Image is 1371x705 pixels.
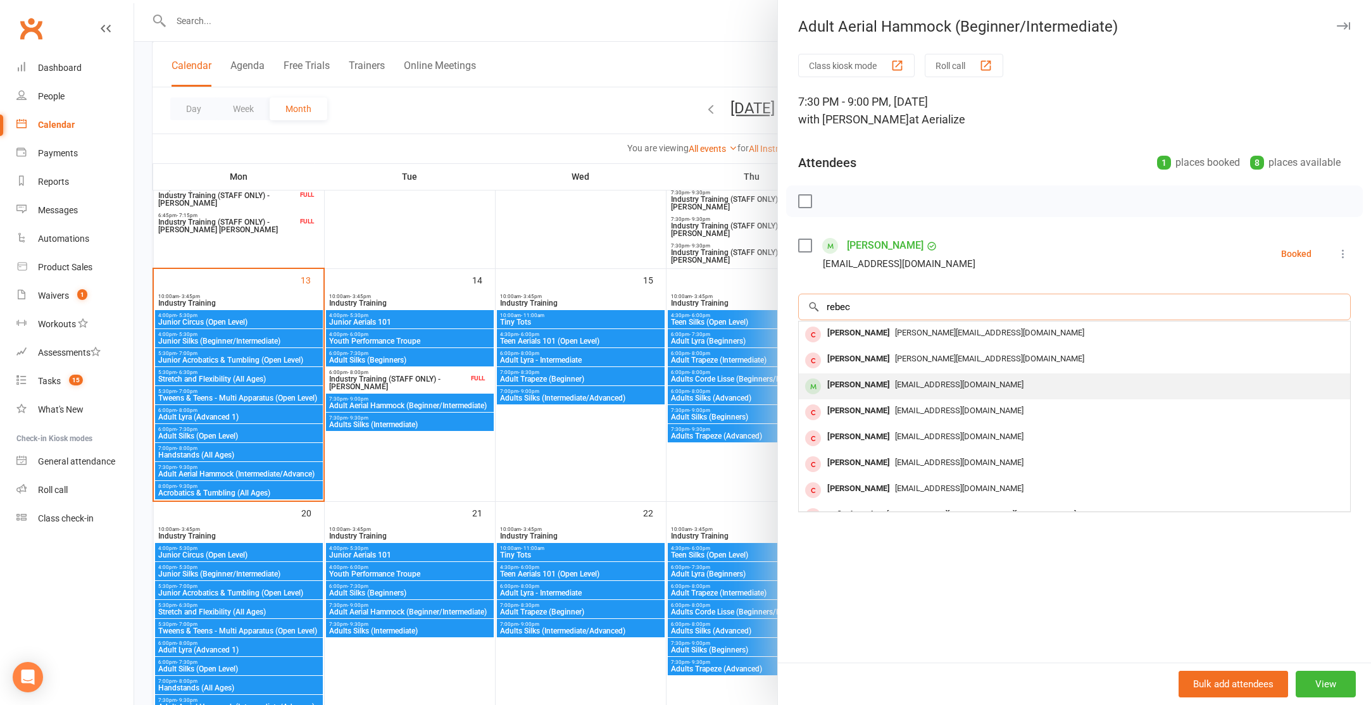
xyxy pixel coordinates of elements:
span: [EMAIL_ADDRESS][DOMAIN_NAME] [895,380,1024,389]
div: member [805,430,821,446]
div: member [805,508,821,524]
a: People [16,82,134,111]
div: [PERSON_NAME] [822,350,895,368]
div: Assessments [38,347,101,358]
button: Class kiosk mode [798,54,915,77]
div: Class check-in [38,513,94,523]
a: What's New [16,396,134,424]
div: member [805,482,821,498]
div: member [805,378,821,394]
span: [EMAIL_ADDRESS][DOMAIN_NAME] [895,458,1024,467]
span: [EMAIL_ADDRESS][DOMAIN_NAME] [895,432,1024,441]
span: 1 [77,289,87,300]
div: member [805,404,821,420]
a: [PERSON_NAME] [847,235,923,256]
div: member [805,327,821,342]
div: Booked [1281,249,1312,258]
a: Calendar [16,111,134,139]
button: Roll call [925,54,1003,77]
span: [EMAIL_ADDRESS][DOMAIN_NAME] [895,484,1024,493]
div: General attendance [38,456,115,466]
div: [EMAIL_ADDRESS][DOMAIN_NAME] [823,256,975,272]
div: 8 [1250,156,1264,170]
span: [PERSON_NAME][EMAIL_ADDRESS][DOMAIN_NAME] [895,328,1084,337]
span: [PERSON_NAME][EMAIL_ADDRESS][DOMAIN_NAME] [895,354,1084,363]
button: View [1296,671,1356,697]
span: [PERSON_NAME][EMAIL_ADDRESS][DOMAIN_NAME] [887,509,1076,519]
input: Search to add attendees [798,294,1351,320]
span: with [PERSON_NAME] [798,113,909,126]
div: 7:30 PM - 9:00 PM, [DATE] [798,93,1351,128]
button: Bulk add attendees [1179,671,1288,697]
div: Safiyah Metleg [822,506,887,524]
div: Product Sales [38,262,92,272]
div: Payments [38,148,78,158]
span: 15 [69,375,83,385]
div: Calendar [38,120,75,130]
a: Payments [16,139,134,168]
div: Waivers [38,290,69,301]
div: [PERSON_NAME] [822,454,895,472]
a: Waivers 1 [16,282,134,310]
div: [PERSON_NAME] [822,402,895,420]
div: [PERSON_NAME] [822,480,895,498]
div: Open Intercom Messenger [13,662,43,692]
div: Reports [38,177,69,187]
a: Class kiosk mode [16,504,134,533]
a: Dashboard [16,54,134,82]
a: Tasks 15 [16,367,134,396]
a: Reports [16,168,134,196]
a: Messages [16,196,134,225]
div: [PERSON_NAME] [822,376,895,394]
a: Product Sales [16,253,134,282]
a: Assessments [16,339,134,367]
div: What's New [38,404,84,415]
div: places booked [1157,154,1240,172]
div: Messages [38,205,78,215]
div: Attendees [798,154,856,172]
span: [EMAIL_ADDRESS][DOMAIN_NAME] [895,406,1024,415]
a: Roll call [16,476,134,504]
div: People [38,91,65,101]
div: [PERSON_NAME] [822,428,895,446]
div: member [805,456,821,472]
div: Dashboard [38,63,82,73]
a: General attendance kiosk mode [16,447,134,476]
div: Automations [38,234,89,244]
a: Workouts [16,310,134,339]
div: Adult Aerial Hammock (Beginner/Intermediate) [778,18,1371,35]
a: Clubworx [15,13,47,44]
div: 1 [1157,156,1171,170]
div: Roll call [38,485,68,495]
div: places available [1250,154,1341,172]
span: at Aerialize [909,113,965,126]
a: Automations [16,225,134,253]
div: Workouts [38,319,76,329]
div: Tasks [38,376,61,386]
div: member [805,352,821,368]
div: [PERSON_NAME] [822,324,895,342]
